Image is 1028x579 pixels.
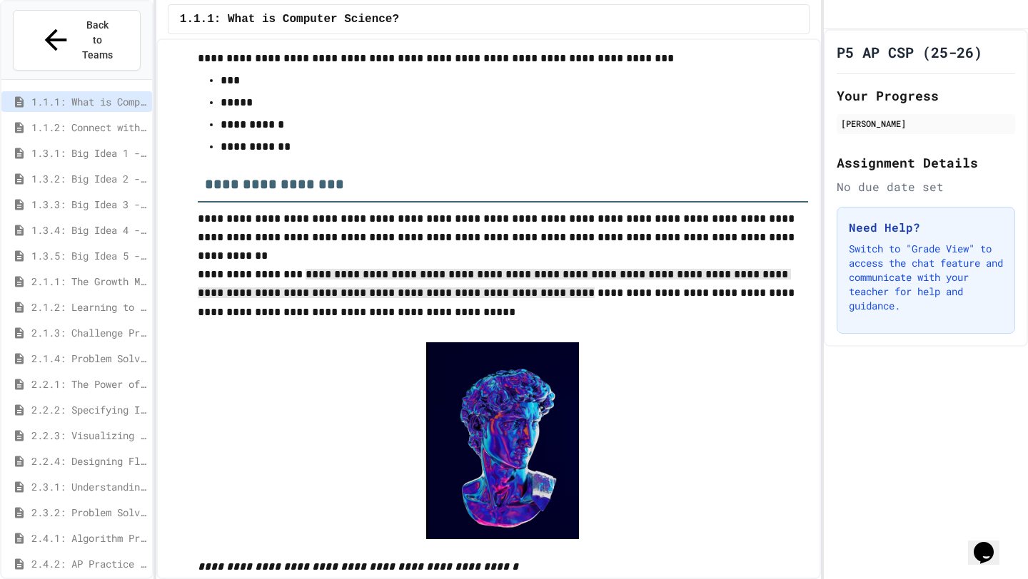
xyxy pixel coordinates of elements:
[837,153,1015,173] h2: Assignment Details
[968,522,1014,565] iframe: chat widget
[31,351,146,366] span: 2.1.4: Problem Solving Practice
[81,18,114,63] span: Back to Teams
[31,120,146,135] span: 1.1.2: Connect with Your World
[31,325,146,340] span: 2.1.3: Challenge Problem - The Bridge
[841,117,1011,130] div: [PERSON_NAME]
[31,556,146,571] span: 2.4.2: AP Practice Questions
[837,178,1015,195] div: No due date set
[31,505,146,520] span: 2.3.2: Problem Solving Reflection
[13,10,141,71] button: Back to Teams
[31,171,146,186] span: 1.3.2: Big Idea 2 - Data
[849,219,1003,236] h3: Need Help?
[31,402,146,417] span: 2.2.2: Specifying Ideas with Pseudocode
[31,454,146,468] span: 2.2.4: Designing Flowcharts
[31,145,146,160] span: 1.3.1: Big Idea 1 - Creative Development
[837,42,982,62] h1: P5 AP CSP (25-26)
[31,376,146,391] span: 2.2.1: The Power of Algorithms
[180,11,399,28] span: 1.1.1: What is Computer Science?
[31,531,146,545] span: 2.4.1: Algorithm Practice Exercises
[31,274,146,289] span: 2.1.1: The Growth Mindset
[31,94,146,109] span: 1.1.1: What is Computer Science?
[31,248,146,263] span: 1.3.5: Big Idea 5 - Impact of Computing
[31,479,146,494] span: 2.3.1: Understanding Games with Flowcharts
[31,197,146,212] span: 1.3.3: Big Idea 3 - Algorithms and Programming
[31,428,146,443] span: 2.2.3: Visualizing Logic with Flowcharts
[31,222,146,237] span: 1.3.4: Big Idea 4 - Computing Systems and Networks
[31,299,146,314] span: 2.1.2: Learning to Solve Hard Problems
[837,86,1015,106] h2: Your Progress
[849,242,1003,313] p: Switch to "Grade View" to access the chat feature and communicate with your teacher for help and ...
